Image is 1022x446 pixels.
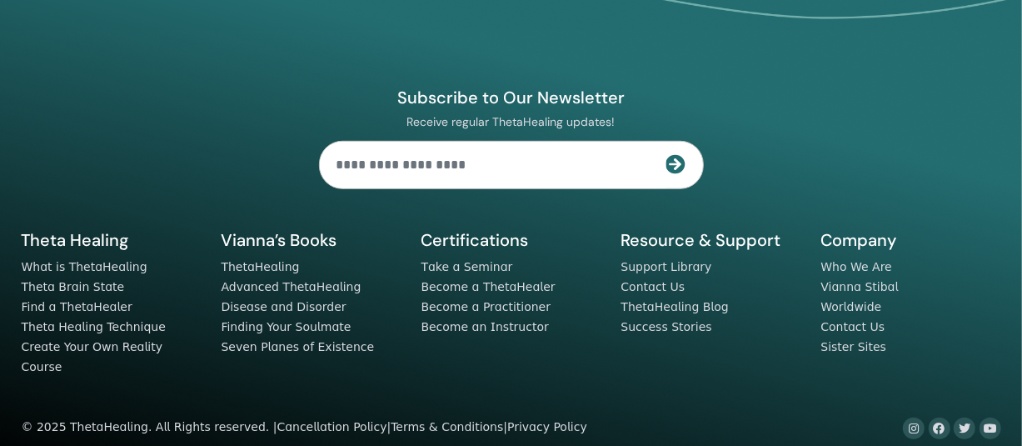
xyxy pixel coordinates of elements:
[421,280,556,293] a: Become a ThetaHealer
[222,300,346,313] a: Disease and Disorder
[319,114,704,129] p: Receive regular ThetaHealing updates!
[391,420,503,433] a: Terms & Conditions
[22,340,163,373] a: Create Your Own Reality Course
[821,229,1001,251] h5: Company
[621,260,712,273] a: Support Library
[421,260,513,273] a: Take a Seminar
[22,418,587,438] div: © 2025 ThetaHealing. All Rights reserved. | | |
[821,340,887,353] a: Sister Sites
[222,280,361,293] a: Advanced ThetaHealing
[821,280,899,293] a: Vianna Stibal
[222,340,375,353] a: Seven Planes of Existence
[821,300,882,313] a: Worldwide
[621,229,801,251] h5: Resource & Support
[507,420,587,433] a: Privacy Policy
[22,300,132,313] a: Find a ThetaHealer
[421,300,551,313] a: Become a Practitioner
[421,320,549,333] a: Become an Instructor
[22,280,125,293] a: Theta Brain State
[22,260,147,273] a: What is ThetaHealing
[222,320,351,333] a: Finding Your Soulmate
[421,229,601,251] h5: Certifications
[319,87,704,108] h4: Subscribe to Our Newsletter
[821,320,885,333] a: Contact Us
[277,420,386,433] a: Cancellation Policy
[222,260,300,273] a: ThetaHealing
[621,300,729,313] a: ThetaHealing Blog
[621,280,685,293] a: Contact Us
[22,229,202,251] h5: Theta Healing
[222,229,401,251] h5: Vianna’s Books
[821,260,892,273] a: Who We Are
[621,320,712,333] a: Success Stories
[22,320,166,333] a: Theta Healing Technique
